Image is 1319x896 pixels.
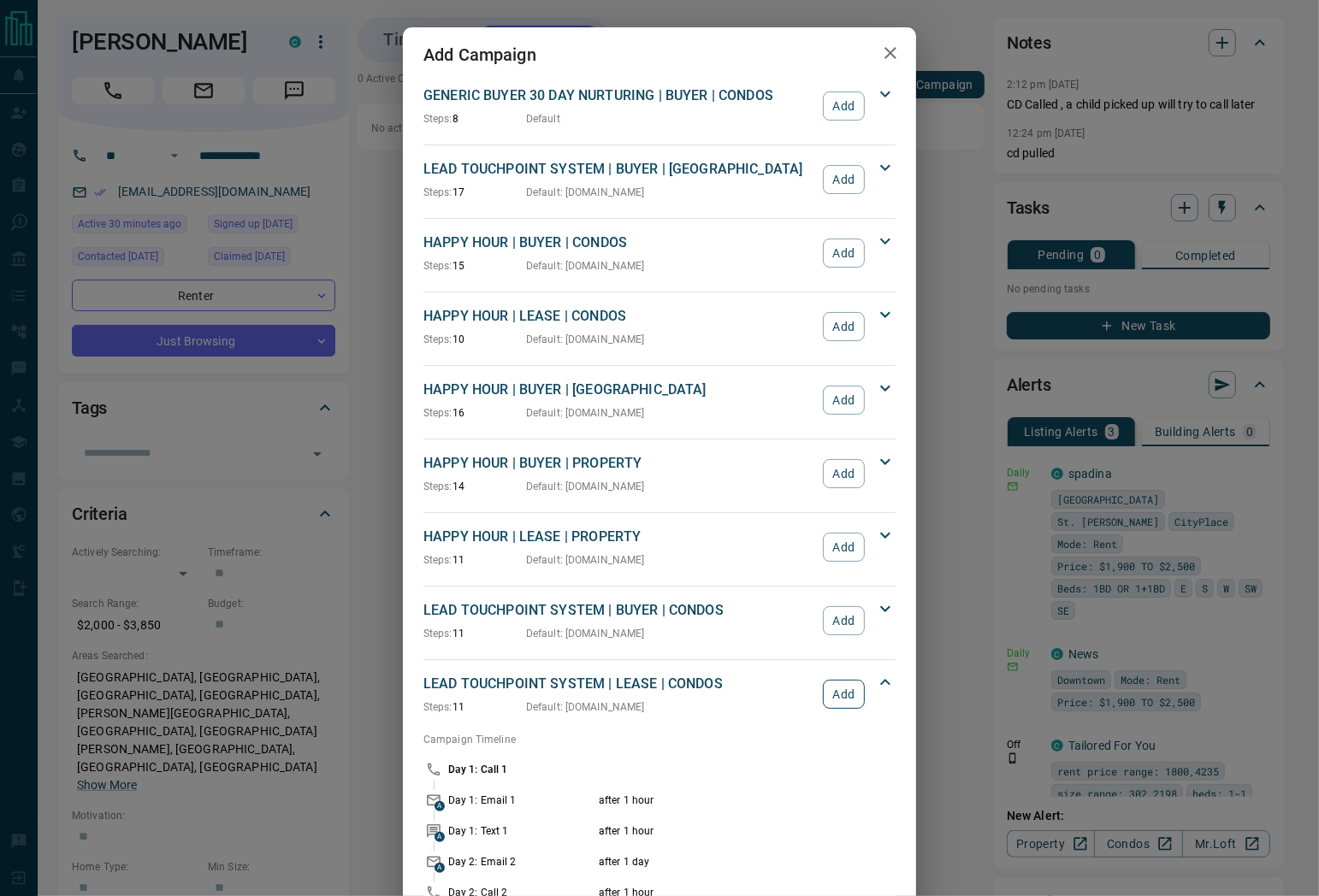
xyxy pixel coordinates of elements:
span: Steps: [423,113,452,125]
span: Steps: [423,480,452,492]
button: Add [823,680,865,709]
span: Steps: [423,407,452,419]
p: 15 [423,258,526,274]
p: Default : [DOMAIN_NAME] [526,626,645,641]
span: A [435,863,445,873]
button: Add [823,386,865,415]
button: Add [823,459,865,488]
button: Add [823,312,865,341]
p: 14 [423,479,526,494]
div: HAPPY HOUR | BUYER | CONDOSSteps:15Default: [DOMAIN_NAME]Add [423,229,896,277]
span: Steps: [423,333,452,345]
div: HAPPY HOUR | BUYER | [GEOGRAPHIC_DATA]Steps:16Default: [DOMAIN_NAME]Add [423,376,896,424]
p: 10 [423,332,526,347]
button: Add [823,91,865,121]
h2: Add Campaign [403,27,557,82]
p: 8 [423,111,526,127]
p: after 1 hour [599,793,843,808]
p: LEAD TOUCHPOINT SYSTEM | LEASE | CONDOS [423,674,814,694]
p: after 1 day [599,854,843,869]
span: A [435,832,445,842]
button: Add [823,239,865,268]
p: 11 [423,699,526,715]
button: Add [823,165,865,194]
p: Default : [DOMAIN_NAME] [526,185,645,200]
p: Default : [DOMAIN_NAME] [526,405,645,421]
p: LEAD TOUCHPOINT SYSTEM | BUYER | [GEOGRAPHIC_DATA] [423,159,814,180]
div: LEAD TOUCHPOINT SYSTEM | BUYER | [GEOGRAPHIC_DATA]Steps:17Default: [DOMAIN_NAME]Add [423,156,896,203]
p: Default : [DOMAIN_NAME] [526,479,645,494]
div: LEAD TOUCHPOINT SYSTEM | BUYER | CONDOSSteps:11Default: [DOMAIN_NAME]Add [423,597,896,645]
p: GENERIC BUYER 30 DAY NURTURING | BUYER | CONDOS [423,85,814,106]
p: Day 1: Email 1 [448,793,594,808]
p: HAPPY HOUR | BUYER | CONDOS [423,233,814,253]
p: Day 2: Email 2 [448,854,594,869]
div: HAPPY HOUR | LEASE | PROPERTYSteps:11Default: [DOMAIN_NAME]Add [423,523,896,571]
p: Day 1: Text 1 [448,823,594,839]
p: Default : [DOMAIN_NAME] [526,258,645,274]
p: Default [526,111,560,127]
span: Steps: [423,628,452,640]
p: Default : [DOMAIN_NAME] [526,699,645,715]
p: 17 [423,185,526,200]
span: Steps: [423,260,452,272]
p: LEAD TOUCHPOINT SYSTEM | BUYER | CONDOS [423,600,814,621]
p: Campaign Timeline [423,732,896,747]
p: HAPPY HOUR | LEASE | CONDOS [423,306,814,327]
div: GENERIC BUYER 30 DAY NURTURING | BUYER | CONDOSSteps:8DefaultAdd [423,82,896,130]
p: HAPPY HOUR | BUYER | [GEOGRAPHIC_DATA] [423,380,814,400]
span: Steps: [423,701,452,713]
p: 11 [423,552,526,568]
p: after 1 hour [599,823,843,839]
p: 16 [423,405,526,421]
div: HAPPY HOUR | LEASE | CONDOSSteps:10Default: [DOMAIN_NAME]Add [423,303,896,351]
span: Steps: [423,186,452,198]
button: Add [823,606,865,635]
span: Steps: [423,554,452,566]
p: HAPPY HOUR | BUYER | PROPERTY [423,453,814,474]
button: Add [823,533,865,562]
p: Default : [DOMAIN_NAME] [526,552,645,568]
div: HAPPY HOUR | BUYER | PROPERTYSteps:14Default: [DOMAIN_NAME]Add [423,450,896,498]
p: Default : [DOMAIN_NAME] [526,332,645,347]
p: Day 1: Call 1 [448,762,594,777]
p: HAPPY HOUR | LEASE | PROPERTY [423,527,814,547]
span: A [435,801,445,811]
p: 11 [423,626,526,641]
div: LEAD TOUCHPOINT SYSTEM | LEASE | CONDOSSteps:11Default: [DOMAIN_NAME]Add [423,670,896,718]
